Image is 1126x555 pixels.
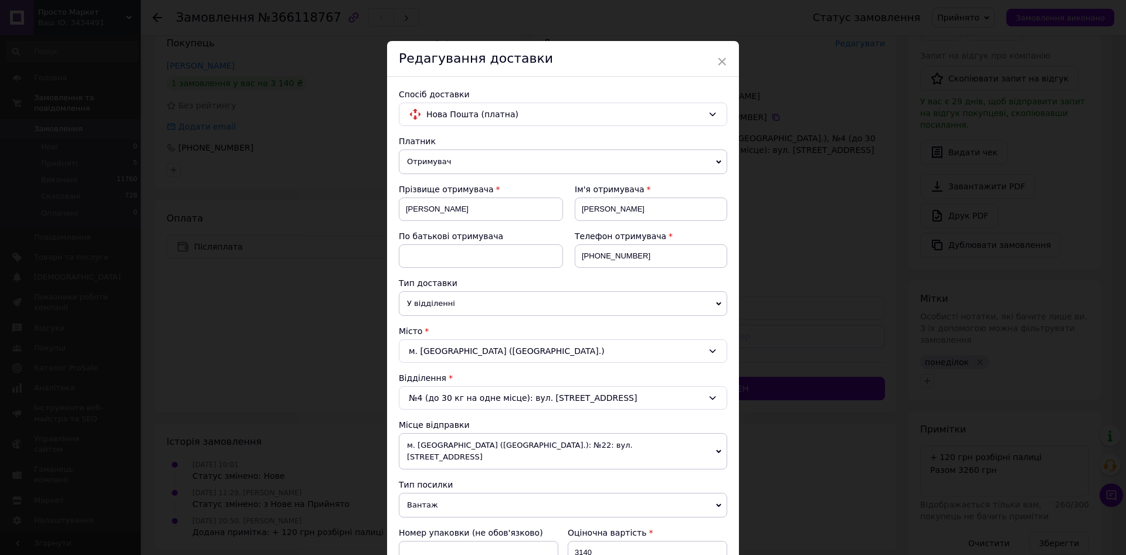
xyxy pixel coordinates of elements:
[399,137,436,146] span: Платник
[399,372,727,384] div: Відділення
[399,386,727,410] div: №4 (до 30 кг на одне місце): вул. [STREET_ADDRESS]
[399,325,727,337] div: Місто
[426,108,703,121] span: Нова Пошта (платна)
[399,433,727,469] span: м. [GEOGRAPHIC_DATA] ([GEOGRAPHIC_DATA].): №22: вул. [STREET_ADDRESS]
[399,278,457,288] span: Тип доставки
[575,185,645,194] span: Ім'я отримувача
[399,149,727,174] span: Отримувач
[399,88,727,100] div: Спосіб доставки
[399,339,727,363] div: м. [GEOGRAPHIC_DATA] ([GEOGRAPHIC_DATA].)
[399,493,727,517] span: Вантаж
[387,41,739,77] div: Редагування доставки
[568,527,727,539] div: Оціночна вартість
[399,185,494,194] span: Прізвище отримувача
[399,291,727,316] span: У відділенні
[399,527,558,539] div: Номер упаковки (не обов'язково)
[399,231,503,241] span: По батькові отримувача
[575,231,666,241] span: Телефон отримувача
[575,244,727,268] input: +380
[399,480,453,489] span: Тип посилки
[399,420,470,430] span: Місце відправки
